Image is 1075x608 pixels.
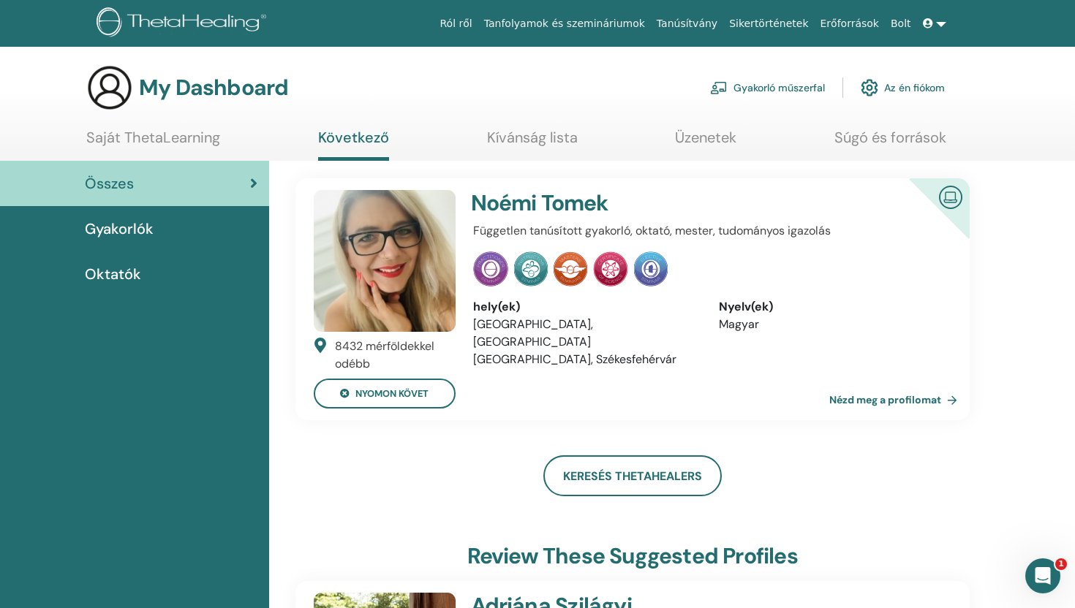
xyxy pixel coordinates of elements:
span: Gyakorlók [85,218,154,240]
a: Sikertörténetek [723,10,814,37]
li: [GEOGRAPHIC_DATA], Székesfehérvár [473,351,697,368]
a: Saját ThetaLearning [86,129,220,157]
h4: Noémi Tomek [471,190,863,216]
a: Kívánság lista [487,129,578,157]
a: Erőforrások [815,10,885,37]
div: hely(ek) [473,298,697,316]
a: Bolt [885,10,917,37]
img: cog.svg [861,75,878,100]
span: Oktatók [85,263,141,285]
a: Tanfolyamok és szemináriumok [478,10,651,37]
img: logo.png [97,7,271,40]
span: 1 [1055,558,1067,570]
a: Következő [318,129,389,161]
a: Súgó és források [834,129,946,157]
div: Nyelv(ek) [719,298,943,316]
a: Az én fiókom [861,72,945,104]
div: Tanúsított online oktató [886,178,970,262]
p: Független tanúsított gyakorló, oktató, mester, tudományos igazolás [473,222,943,240]
div: 8432 mérföldekkel odébb [335,338,456,373]
li: [GEOGRAPHIC_DATA], [GEOGRAPHIC_DATA] [473,316,697,351]
img: chalkboard-teacher.svg [710,81,728,94]
li: Magyar [719,316,943,333]
h3: Review these suggested profiles [467,543,798,569]
h3: My Dashboard [139,75,288,101]
a: Gyakorló műszerfal [710,72,825,104]
a: Nézd meg a profilomat [829,385,963,414]
button: nyomon követ [314,379,456,408]
img: generic-user-icon.jpg [86,64,133,111]
img: default.jpg [314,190,456,332]
iframe: Intercom live chat [1025,558,1060,593]
a: Tanúsítvány [651,10,723,37]
a: Keresés ThetaHealers [543,455,722,496]
a: Ról ről [434,10,478,37]
span: Összes [85,172,134,194]
a: Üzenetek [675,129,736,157]
img: Tanúsított online oktató [933,180,968,213]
